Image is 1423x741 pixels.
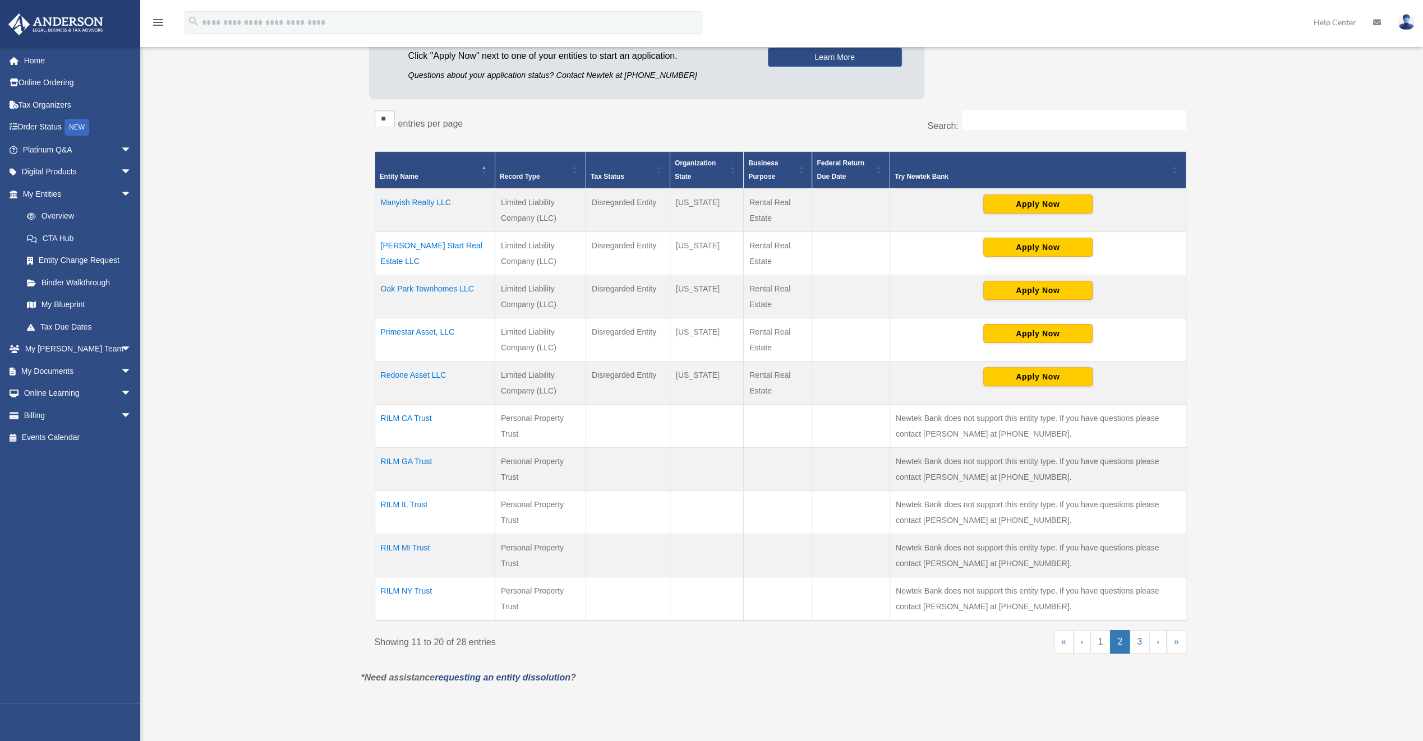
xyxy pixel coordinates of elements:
td: Newtek Bank does not support this entity type. If you have questions please contact [PERSON_NAME]... [890,405,1186,448]
a: Billingarrow_drop_down [8,404,149,427]
td: Personal Property Trust [495,448,586,491]
a: Next [1149,630,1167,654]
th: Organization State: Activate to sort [670,152,743,189]
a: 3 [1130,630,1149,654]
a: Previous [1074,630,1091,654]
a: Overview [16,205,137,228]
td: Rental Real Estate [744,275,812,318]
span: arrow_drop_down [121,338,143,361]
p: Questions about your application status? Contact Newtek at [PHONE_NUMBER] [408,68,751,82]
td: Redone Asset LLC [375,362,495,405]
td: Rental Real Estate [744,232,812,275]
button: Apply Now [983,238,1093,257]
td: [US_STATE] [670,362,743,405]
span: arrow_drop_down [121,138,143,161]
td: Limited Liability Company (LLC) [495,188,586,232]
td: Rental Real Estate [744,362,812,405]
label: Search: [927,121,958,131]
td: Newtek Bank does not support this entity type. If you have questions please contact [PERSON_NAME]... [890,491,1186,534]
div: NEW [65,119,89,136]
a: Entity Change Request [16,249,143,272]
td: [US_STATE] [670,275,743,318]
td: Disregarded Entity [586,232,670,275]
span: Federal Return Due Date [817,159,864,180]
label: entries per page [398,119,463,128]
span: arrow_drop_down [121,404,143,427]
div: Try Newtek Bank [895,170,1169,183]
td: Personal Property Trust [495,534,586,577]
span: Business Purpose [748,159,778,180]
a: My Entitiesarrow_drop_down [8,183,143,205]
td: RILM MI Trust [375,534,495,577]
a: CTA Hub [16,227,143,249]
td: [PERSON_NAME] Start Real Estate LLC [375,232,495,275]
button: Apply Now [983,367,1093,386]
td: Newtek Bank does not support this entity type. If you have questions please contact [PERSON_NAME]... [890,534,1186,577]
button: Apply Now [983,324,1093,343]
a: Order StatusNEW [8,116,149,139]
a: Events Calendar [8,427,149,449]
td: Newtek Bank does not support this entity type. If you have questions please contact [PERSON_NAME]... [890,577,1186,621]
td: Limited Liability Company (LLC) [495,318,586,362]
span: arrow_drop_down [121,161,143,184]
td: RILM NY Trust [375,577,495,621]
a: Tax Due Dates [16,316,143,338]
a: Digital Productsarrow_drop_down [8,161,149,183]
td: RILM CA Trust [375,405,495,448]
td: Newtek Bank does not support this entity type. If you have questions please contact [PERSON_NAME]... [890,448,1186,491]
a: Tax Organizers [8,94,149,116]
a: Online Learningarrow_drop_down [8,382,149,405]
img: User Pic [1398,14,1415,30]
td: Personal Property Trust [495,577,586,621]
th: Federal Return Due Date: Activate to sort [812,152,890,189]
a: Last [1167,630,1186,654]
td: Personal Property Trust [495,405,586,448]
a: First [1054,630,1074,654]
th: Try Newtek Bank : Activate to sort [890,152,1186,189]
td: [US_STATE] [670,318,743,362]
button: Apply Now [983,281,1093,300]
img: Anderson Advisors Platinum Portal [5,13,107,35]
a: Binder Walkthrough [16,271,143,294]
span: Entity Name [380,173,418,180]
th: Tax Status: Activate to sort [586,152,670,189]
td: Oak Park Townhomes LLC [375,275,495,318]
a: My Documentsarrow_drop_down [8,360,149,382]
th: Business Purpose: Activate to sort [744,152,812,189]
a: menu [151,20,165,29]
td: [US_STATE] [670,188,743,232]
td: Rental Real Estate [744,318,812,362]
a: 1 [1090,630,1110,654]
td: Primestar Asset, LLC [375,318,495,362]
span: arrow_drop_down [121,183,143,206]
div: Showing 11 to 20 of 28 entries [375,630,772,650]
td: Personal Property Trust [495,491,586,534]
i: search [187,15,200,27]
td: Limited Liability Company (LLC) [495,232,586,275]
button: Apply Now [983,194,1093,214]
span: Record Type [500,173,540,180]
th: Record Type: Activate to sort [495,152,586,189]
a: Learn More [768,48,902,67]
td: Disregarded Entity [586,188,670,232]
td: Disregarded Entity [586,318,670,362]
span: Tax Status [591,173,624,180]
em: *Need assistance ? [361,673,576,682]
td: Manyish Realty LLC [375,188,495,232]
td: Rental Real Estate [744,188,812,232]
a: Home [8,49,149,72]
a: My [PERSON_NAME] Teamarrow_drop_down [8,338,149,360]
span: arrow_drop_down [121,382,143,405]
a: My Blueprint [16,294,143,316]
span: arrow_drop_down [121,360,143,383]
p: Click "Apply Now" next to one of your entities to start an application. [408,48,751,64]
a: Online Ordering [8,72,149,94]
td: RILM IL Trust [375,491,495,534]
i: menu [151,16,165,29]
td: Disregarded Entity [586,275,670,318]
a: Platinum Q&Aarrow_drop_down [8,138,149,161]
span: Organization State [675,159,716,180]
td: Limited Liability Company (LLC) [495,275,586,318]
td: Disregarded Entity [586,362,670,405]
